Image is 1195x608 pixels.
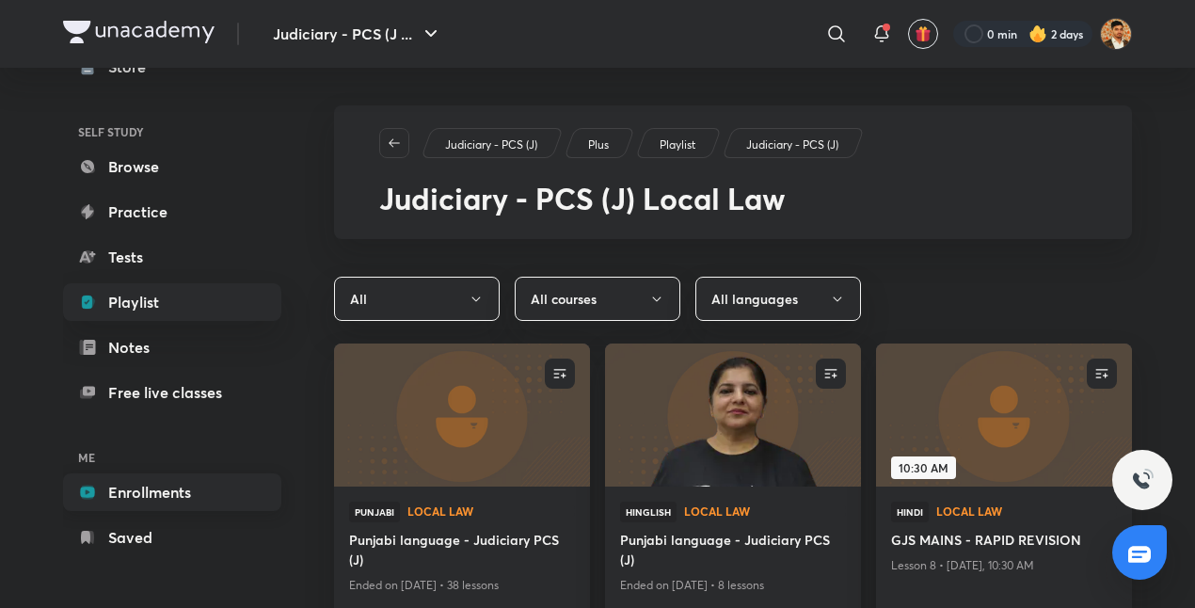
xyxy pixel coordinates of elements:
[63,21,215,48] a: Company Logo
[746,136,838,153] p: Judiciary - PCS (J)
[445,136,537,153] p: Judiciary - PCS (J)
[379,178,786,218] span: Judiciary - PCS (J) Local Law
[349,573,575,598] p: Ended on [DATE] • 38 lessons
[620,502,677,522] span: Hinglish
[349,530,575,573] a: Punjabi language - Judiciary PCS (J)
[63,238,281,276] a: Tests
[660,136,695,153] p: Playlist
[407,505,575,517] span: Local Law
[605,344,861,487] a: new-thumbnail
[262,15,454,53] button: Judiciary - PCS (J ...
[515,277,680,321] button: All courses
[891,553,1117,578] p: Lesson 8 • [DATE], 10:30 AM
[331,343,592,488] img: new-thumbnail
[585,136,613,153] a: Plus
[407,505,575,519] a: Local Law
[334,277,500,321] button: All
[63,193,281,231] a: Practice
[915,25,932,42] img: avatar
[873,343,1134,488] img: new-thumbnail
[63,116,281,148] h6: SELF STUDY
[908,19,938,49] button: avatar
[1131,469,1154,491] img: ttu
[936,505,1117,517] span: Local Law
[620,573,846,598] p: Ended on [DATE] • 8 lessons
[876,344,1132,487] a: new-thumbnail10:30 AM
[63,519,281,556] a: Saved
[63,441,281,473] h6: ME
[442,136,541,153] a: Judiciary - PCS (J)
[349,502,400,522] span: Punjabi
[63,328,281,366] a: Notes
[620,530,846,573] a: Punjabi language - Judiciary PCS (J)
[63,283,281,321] a: Playlist
[684,505,846,519] a: Local Law
[743,136,842,153] a: Judiciary - PCS (J)
[602,343,863,488] img: new-thumbnail
[936,505,1117,519] a: Local Law
[891,502,929,522] span: Hindi
[63,148,281,185] a: Browse
[891,530,1117,553] a: GJS MAINS - RAPID REVISION
[657,136,699,153] a: Playlist
[588,136,609,153] p: Plus
[63,374,281,411] a: Free live classes
[63,473,281,511] a: Enrollments
[63,21,215,43] img: Company Logo
[1028,24,1047,43] img: streak
[334,344,590,487] a: new-thumbnail
[695,277,861,321] button: All languages
[1100,18,1132,50] img: Ashish Chhawari
[684,505,846,517] span: Local Law
[891,456,956,479] span: 10:30 AM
